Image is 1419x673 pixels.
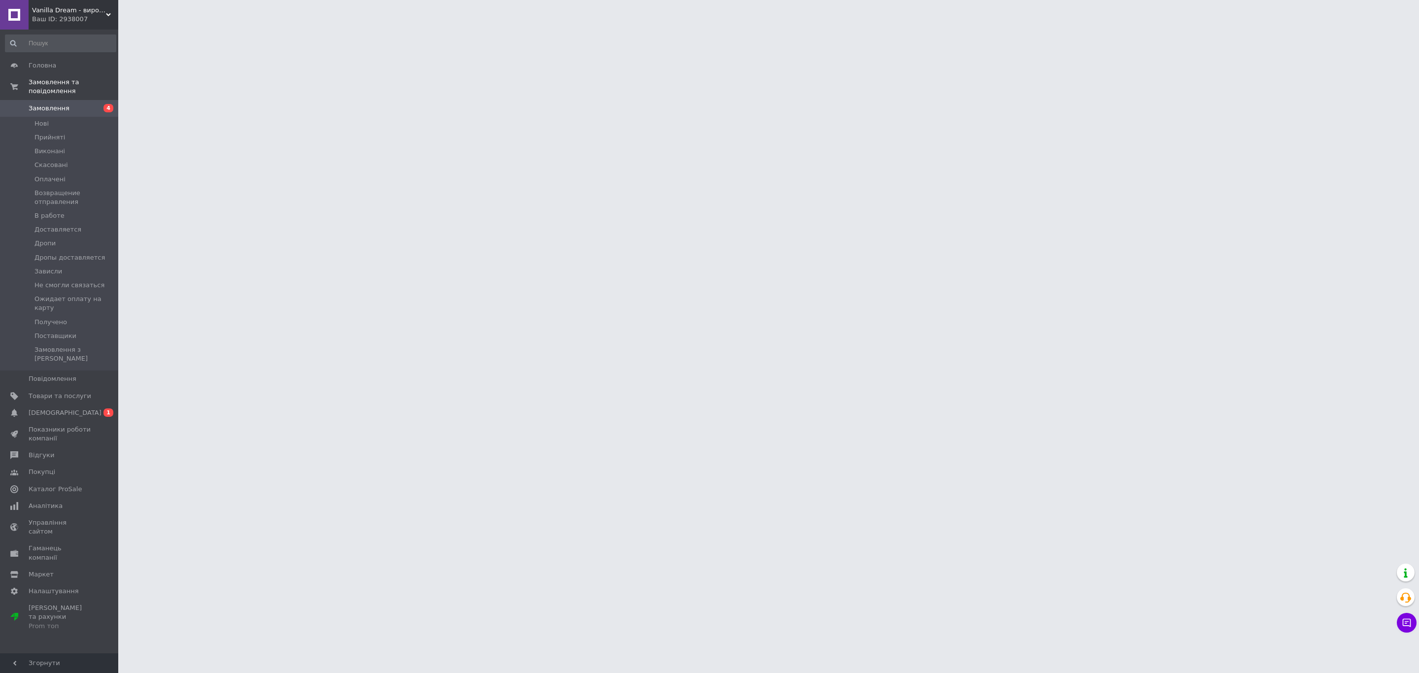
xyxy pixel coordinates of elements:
span: Товари та послуги [29,392,91,401]
span: Маркет [29,570,54,579]
span: 4 [103,104,113,112]
span: Каталог ProSale [29,485,82,494]
span: Оплачені [34,175,66,184]
span: Управління сайтом [29,518,91,536]
span: Доставляется [34,225,81,234]
span: Виконані [34,147,65,156]
span: Гаманець компанії [29,544,91,562]
span: Відгуки [29,451,54,460]
span: [PERSON_NAME] та рахунки [29,604,91,631]
span: Возвращение отправления [34,189,115,206]
span: Зависли [34,267,62,276]
div: Ваш ID: 2938007 [32,15,118,24]
span: Дропи [34,239,56,248]
span: [DEMOGRAPHIC_DATA] [29,408,101,417]
span: Прийняті [34,133,65,142]
span: Не смогли связаться [34,281,104,290]
span: Замовлення та повідомлення [29,78,118,96]
span: Головна [29,61,56,70]
span: В работе [34,211,65,220]
span: Замовлення з [PERSON_NAME] [34,345,115,363]
span: Аналітика [29,502,63,510]
span: Поставщики [34,332,76,340]
span: Получено [34,318,67,327]
span: Ожидает оплату на карту [34,295,115,312]
span: Нові [34,119,49,128]
span: Показники роботи компанії [29,425,91,443]
span: Vanilla Dream - виробник меблів, домашнього текстилю та комфорту [32,6,106,15]
input: Пошук [5,34,116,52]
span: Дропы доставляется [34,253,105,262]
span: 1 [103,408,113,417]
span: Налаштування [29,587,79,596]
span: Скасовані [34,161,68,169]
span: Покупці [29,468,55,476]
button: Чат з покупцем [1397,613,1417,633]
span: Замовлення [29,104,69,113]
span: Повідомлення [29,374,76,383]
div: Prom топ [29,622,91,631]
